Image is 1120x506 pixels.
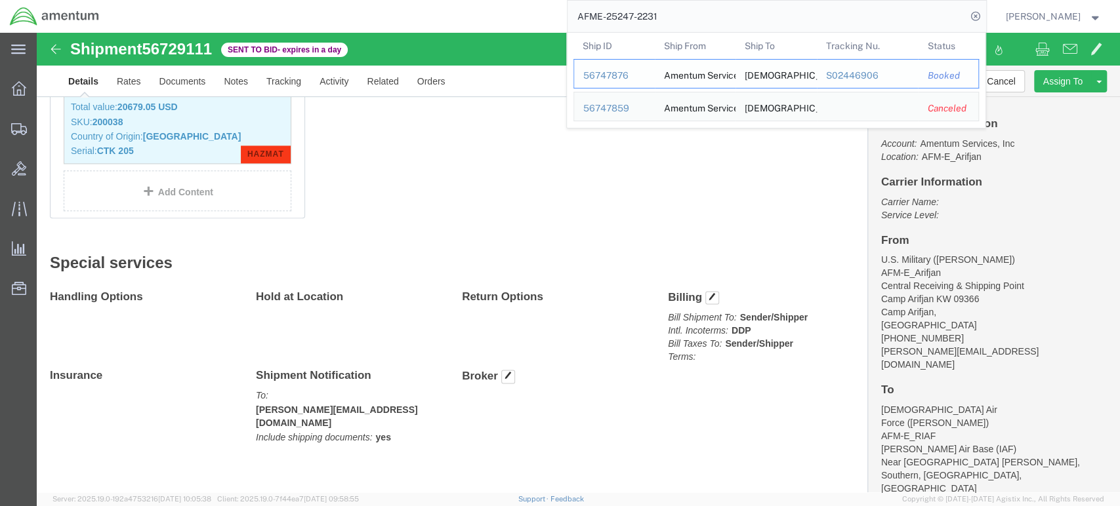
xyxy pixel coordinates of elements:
span: Sammuel Ball [1006,9,1081,24]
div: 56747876 [583,69,646,83]
div: S02446906 [825,69,909,83]
div: Canceled [927,102,969,115]
th: Ship From [654,33,736,59]
a: Feedback [550,495,584,503]
div: Booked [927,69,969,83]
div: US Army [745,60,808,88]
iframe: FS Legacy Container [37,33,1120,492]
th: Tracking Nu. [816,33,918,59]
span: Server: 2025.19.0-192a4753216 [52,495,211,503]
a: Support [518,495,550,503]
span: [DATE] 10:05:38 [158,495,211,503]
div: 56747859 [583,102,646,115]
div: US Army [745,92,808,121]
th: Status [918,33,979,59]
span: [DATE] 09:58:55 [304,495,359,503]
input: Search for shipment number, reference number [568,1,966,32]
th: Ship ID [573,33,655,59]
div: Amentum Services, Inc. [663,92,726,121]
th: Ship To [736,33,817,59]
span: Copyright © [DATE]-[DATE] Agistix Inc., All Rights Reserved [902,494,1104,505]
div: Amentum Services, Inc. [663,60,726,88]
span: Client: 2025.19.0-7f44ea7 [217,495,359,503]
button: [PERSON_NAME] [1005,9,1102,24]
img: logo [9,7,100,26]
table: Search Results [573,33,985,128]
